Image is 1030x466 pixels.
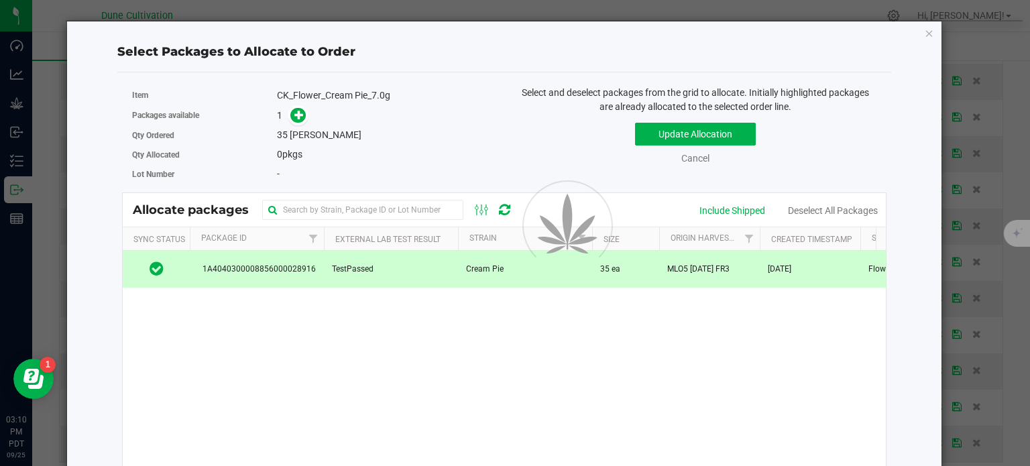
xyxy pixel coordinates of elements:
[201,233,247,243] a: Package Id
[132,168,277,180] label: Lot Number
[635,123,756,145] button: Update Allocation
[13,359,54,399] iframe: Resource center
[132,129,277,141] label: Qty Ordered
[667,263,730,276] span: MLO5 [DATE] FR3
[788,205,878,216] a: Deselect All Packages
[277,89,494,103] div: CK_Flower_Cream Pie_7.0g
[132,149,277,161] label: Qty Allocated
[522,87,869,112] span: Select and deselect packages from the grid to allocate. Initially highlighted packages are alread...
[699,204,765,218] div: Include Shipped
[872,233,923,243] a: Source Type
[466,263,504,276] span: Cream Pie
[681,153,709,164] a: Cancel
[133,235,185,244] a: Sync Status
[600,263,620,276] span: 35 ea
[332,263,374,276] span: TestPassed
[302,227,324,250] a: Filter
[335,235,441,244] a: External Lab Test Result
[469,233,497,243] a: Strain
[150,259,164,278] span: In Sync
[604,235,620,244] a: Size
[738,227,760,250] a: Filter
[277,129,288,140] span: 35
[277,168,280,179] span: -
[133,202,262,217] span: Allocate packages
[768,263,791,276] span: [DATE]
[277,149,282,160] span: 0
[277,149,302,160] span: pkgs
[671,233,738,243] a: Origin Harvests
[132,89,277,101] label: Item
[277,110,282,121] span: 1
[117,43,891,61] div: Select Packages to Allocate to Order
[262,200,463,220] input: Search by Strain, Package ID or Lot Number
[868,263,893,276] span: Flower
[198,263,316,276] span: 1A4040300008856000028916
[290,129,361,140] span: [PERSON_NAME]
[771,235,852,244] a: Created Timestamp
[132,109,277,121] label: Packages available
[40,357,56,373] iframe: Resource center unread badge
